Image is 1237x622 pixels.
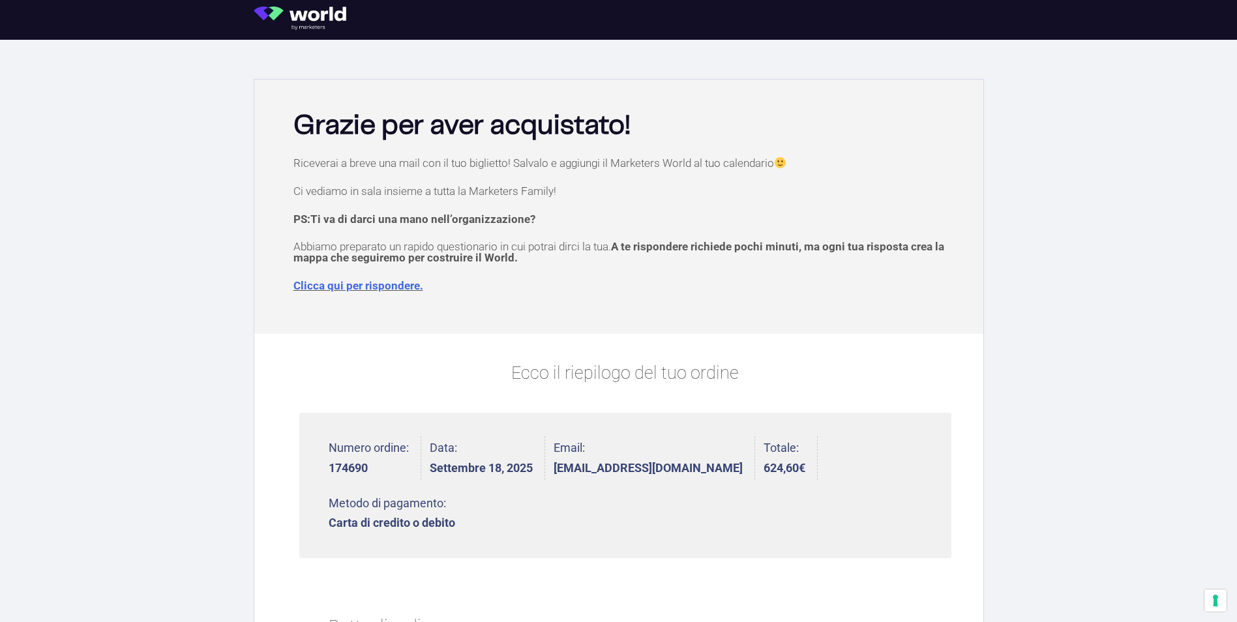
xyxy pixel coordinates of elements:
[1204,589,1227,612] button: Le tue preferenze relative al consenso per le tecnologie di tracciamento
[293,241,957,263] p: Abbiamo preparato un rapido questionario in cui potrai dirci la tua.
[554,462,743,474] strong: [EMAIL_ADDRESS][DOMAIN_NAME]
[293,213,535,226] strong: PS:
[764,436,818,480] li: Totale:
[293,240,944,264] span: A te rispondere richiede pochi minuti, ma ogni tua risposta crea la mappa che seguiremo per costr...
[329,492,455,535] li: Metodo di pagamento:
[310,213,535,226] span: Ti va di darci una mano nell’organizzazione?
[430,436,545,480] li: Data:
[329,517,455,529] strong: Carta di credito o debito
[554,436,755,480] li: Email:
[799,461,805,475] span: €
[764,461,805,475] bdi: 624,60
[293,113,631,139] b: Grazie per aver acquistato!
[775,157,786,168] img: 🙂
[293,279,423,292] a: Clicca qui per rispondere.
[430,462,533,474] strong: Settembre 18, 2025
[293,186,957,197] p: Ci vediamo in sala insieme a tutta la Marketers Family!
[299,360,951,387] p: Ecco il riepilogo del tuo ordine
[329,436,421,480] li: Numero ordine:
[293,157,957,169] p: Riceverai a breve una mail con il tuo biglietto! Salvalo e aggiungi il Marketers World al tuo cal...
[329,462,409,474] strong: 174690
